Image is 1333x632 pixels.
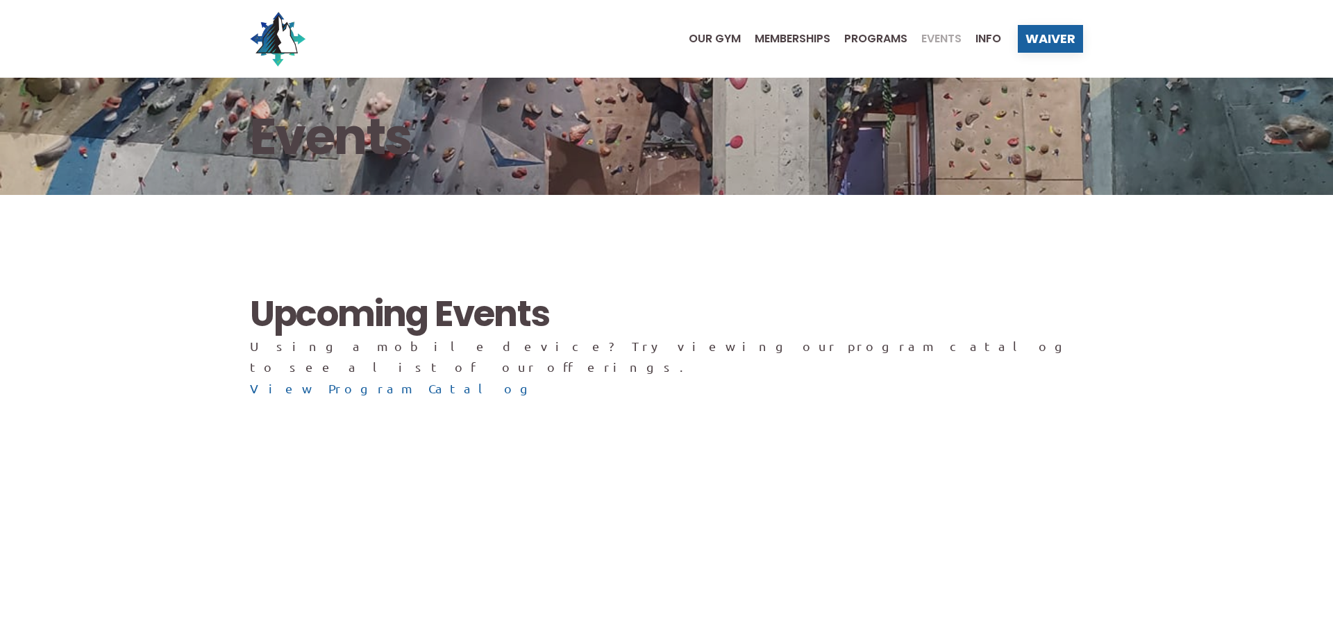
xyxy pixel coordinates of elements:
div: Using a mobile device? Try viewing our program catalog to see a list of our offerings. [250,336,1083,378]
h2: Upcoming Events [250,293,549,336]
a: Memberships [741,33,830,44]
span: Info [975,33,1001,44]
a: Programs [830,33,907,44]
a: Waiver [1018,25,1083,53]
a: View Program Catalog [250,378,537,400]
a: Our Gym [675,33,741,44]
a: Events [907,33,962,44]
span: Programs [844,33,907,44]
span: Waiver [1025,33,1075,45]
h1: Events [250,109,411,164]
a: Info [962,33,1001,44]
img: North Wall Logo [250,11,305,67]
span: Events [921,33,962,44]
span: Memberships [755,33,830,44]
span: Our Gym [689,33,741,44]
